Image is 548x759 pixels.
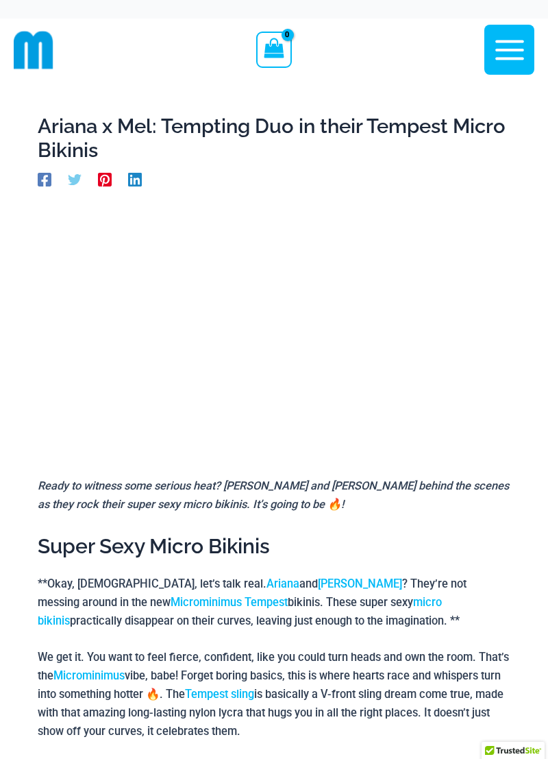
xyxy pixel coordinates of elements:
[38,479,509,511] em: Ready to witness some serious heat? [PERSON_NAME] and [PERSON_NAME] behind the scenes as they roc...
[318,577,402,590] a: [PERSON_NAME]
[38,115,510,162] h1: Ariana x Mel: Tempting Duo in their Tempest Micro Bikinis
[38,172,51,186] a: Facebook
[98,172,112,186] a: Pinterest
[53,669,125,682] a: Microminimus
[68,172,82,186] a: Twitter
[256,32,291,67] a: View Shopping Cart, empty
[38,648,510,740] p: We get it. You want to feel fierce, confident, like you could turn heads and own the room. That’s...
[38,596,442,627] a: micro bikinis
[171,596,288,609] a: Microminimus Tempest
[38,532,510,561] h1: Super Sexy Micro Bikinis
[38,575,510,630] p: **Okay, [DEMOGRAPHIC_DATA], let’s talk real. and ? They’re not messing around in the new bikinis....
[128,172,142,186] a: Linkedin
[266,577,299,590] a: Ariana
[14,30,53,70] img: cropped mm emblem
[185,688,254,701] a: Tempest sling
